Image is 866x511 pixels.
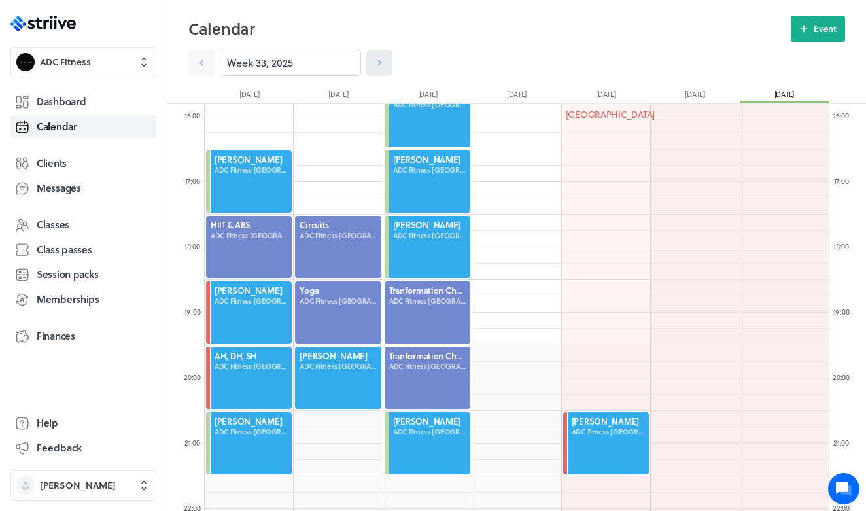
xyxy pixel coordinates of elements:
div: [DATE] [205,89,294,103]
div: [DATE] [472,89,561,103]
div: 16 [179,111,205,120]
a: Memberships [10,288,156,311]
a: Help [10,412,156,435]
span: :00 [839,175,848,186]
a: Finances [10,325,156,348]
span: Memberships [37,292,99,306]
span: :00 [191,306,200,317]
div: 21 [828,438,854,448]
div: 18 [828,241,854,251]
span: ADC Fitness [40,56,91,69]
span: :00 [840,110,849,121]
span: :00 [840,241,849,252]
div: 20 [828,372,854,382]
span: Session packs [37,268,98,281]
span: :00 [840,306,849,317]
span: Event [814,23,837,35]
div: 20 [179,372,205,382]
div: 19 [179,307,205,317]
span: Classes [37,218,69,232]
p: Find an answer quickly [18,203,244,219]
a: Messages [10,177,156,200]
div: [DATE] [294,89,383,103]
input: Search articles [38,225,234,251]
div: [DATE] [650,89,739,103]
span: :00 [192,372,201,383]
span: Clients [37,156,67,170]
input: YYYY-M-D [220,50,361,76]
span: Feedback [37,441,82,455]
span: Finances [37,329,75,343]
div: 19 [828,307,854,317]
div: 21 [179,438,205,448]
a: Class passes [10,238,156,262]
div: 17 [828,176,854,186]
div: [DATE] [561,89,650,103]
a: Dashboard [10,90,156,114]
button: Feedback [10,436,156,460]
img: ADC Fitness [16,53,35,71]
span: :00 [840,372,850,383]
span: Class passes [37,243,92,256]
h2: We're here to help. Ask us anything! [20,87,242,129]
div: [GEOGRAPHIC_DATA] [562,104,650,125]
button: New conversation [20,152,241,179]
iframe: gist-messenger-bubble-iframe [828,473,859,504]
h2: Calendar [188,16,791,42]
span: :00 [191,437,200,448]
a: Session packs [10,263,156,287]
a: Classes [10,213,156,237]
span: Dashboard [37,95,86,109]
span: :00 [191,110,200,121]
div: [DATE] [383,89,472,103]
a: Calendar [10,115,156,139]
span: New conversation [84,160,157,171]
button: Event [791,16,845,42]
span: Help [37,416,58,430]
div: 18 [179,241,205,251]
button: ADC FitnessADC Fitness [10,47,156,77]
button: [PERSON_NAME] [10,470,156,501]
a: Clients [10,152,156,175]
div: 16 [828,111,854,120]
div: [DATE] [740,89,829,103]
span: :00 [190,175,199,186]
span: Messages [37,181,81,195]
h1: Hi [PERSON_NAME] [20,63,242,84]
span: Calendar [37,120,77,133]
span: [PERSON_NAME] [40,479,116,492]
span: :00 [840,437,849,448]
span: :00 [191,241,200,252]
div: 17 [179,176,205,186]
